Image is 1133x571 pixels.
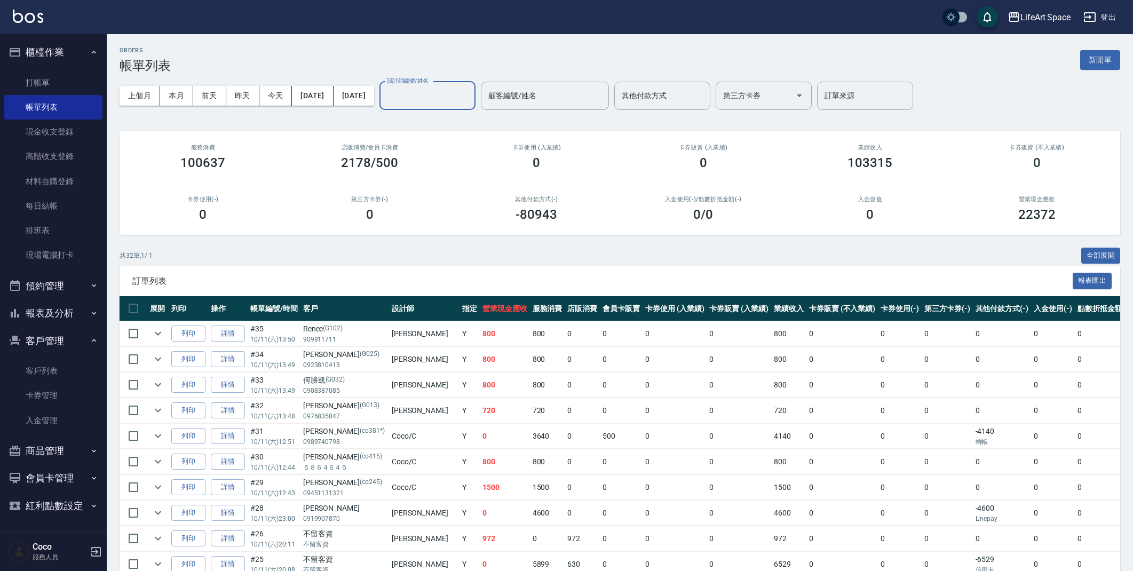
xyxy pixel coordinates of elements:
[248,475,300,500] td: #29
[459,449,480,474] td: Y
[771,347,806,372] td: 800
[707,296,771,321] th: 卡券販賣 (入業績)
[707,372,771,398] td: 0
[1020,11,1071,24] div: LifeArt Space
[211,402,245,419] a: 詳情
[4,492,102,520] button: 紅利點數設定
[1080,50,1120,70] button: 新開單
[922,449,973,474] td: 0
[1031,372,1075,398] td: 0
[171,505,205,521] button: 列印
[771,296,806,321] th: 業績收入
[208,296,248,321] th: 操作
[13,10,43,23] img: Logo
[248,526,300,551] td: #26
[4,218,102,243] a: 排班表
[480,398,530,423] td: 720
[147,296,169,321] th: 展開
[693,207,713,222] h3: 0 /0
[922,526,973,551] td: 0
[565,296,600,321] th: 店販消費
[530,296,565,321] th: 服務消費
[4,437,102,465] button: 商品管理
[459,526,480,551] td: Y
[303,411,386,421] p: 0976835847
[806,321,878,346] td: 0
[643,372,707,398] td: 0
[250,540,298,549] p: 10/11 (六) 20:11
[303,528,386,540] div: 不留客資
[366,207,374,222] h3: 0
[466,144,607,151] h2: 卡券使用 (入業績)
[250,463,298,472] p: 10/11 (六) 12:44
[600,424,643,449] td: 500
[4,169,102,194] a: 材料自購登錄
[700,155,707,170] h3: 0
[4,95,102,120] a: 帳單列表
[303,349,386,360] div: [PERSON_NAME]
[211,326,245,342] a: 詳情
[806,372,878,398] td: 0
[132,276,1073,287] span: 訂單列表
[4,327,102,355] button: 客戶管理
[1031,296,1075,321] th: 入金使用(-)
[847,155,892,170] h3: 103315
[600,449,643,474] td: 0
[643,398,707,423] td: 0
[878,347,922,372] td: 0
[922,398,973,423] td: 0
[643,347,707,372] td: 0
[211,479,245,496] a: 詳情
[973,347,1032,372] td: 0
[771,475,806,500] td: 1500
[389,526,459,551] td: [PERSON_NAME]
[707,449,771,474] td: 0
[211,377,245,393] a: 詳情
[1079,7,1120,27] button: 登出
[806,449,878,474] td: 0
[922,296,973,321] th: 第三方卡券(-)
[389,372,459,398] td: [PERSON_NAME]
[171,402,205,419] button: 列印
[303,514,386,524] p: 0919907870
[303,400,386,411] div: [PERSON_NAME]
[150,351,166,367] button: expand row
[341,155,398,170] h3: 2178/500
[480,475,530,500] td: 1500
[966,196,1108,203] h2: 營業現金應收
[33,542,87,552] h5: Coco
[132,196,274,203] h2: 卡券使用(-)
[707,424,771,449] td: 0
[1031,526,1075,551] td: 0
[459,321,480,346] td: Y
[171,351,205,368] button: 列印
[303,463,386,472] p: ５８６４６４５
[1031,347,1075,372] td: 0
[4,70,102,95] a: 打帳單
[259,86,292,106] button: 今天
[600,321,643,346] td: 0
[878,372,922,398] td: 0
[250,335,298,344] p: 10/11 (六) 13:50
[459,398,480,423] td: Y
[530,475,565,500] td: 1500
[707,475,771,500] td: 0
[248,321,300,346] td: #35
[866,207,874,222] h3: 0
[250,386,298,395] p: 10/11 (六) 13:49
[1033,155,1041,170] h3: 0
[791,87,808,104] button: Open
[600,475,643,500] td: 0
[171,428,205,445] button: 列印
[226,86,259,106] button: 昨天
[250,437,298,447] p: 10/11 (六) 12:51
[1031,424,1075,449] td: 0
[120,47,171,54] h2: ORDERS
[4,464,102,492] button: 會員卡管理
[360,426,385,437] p: (co381*)
[480,321,530,346] td: 800
[150,530,166,546] button: expand row
[248,501,300,526] td: #28
[565,347,600,372] td: 0
[973,424,1032,449] td: -4140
